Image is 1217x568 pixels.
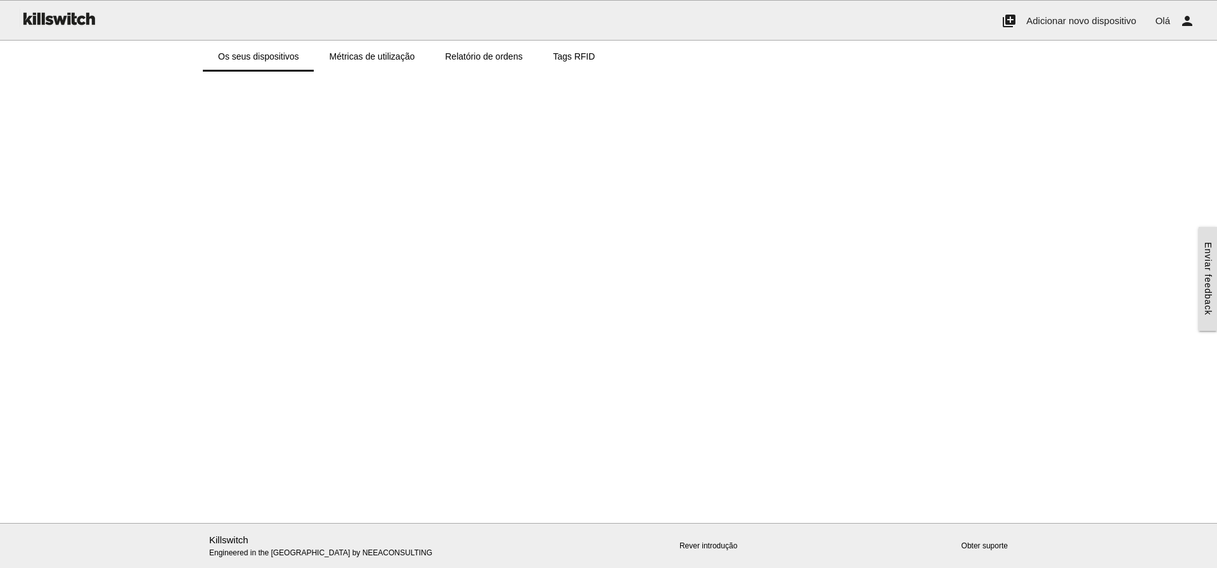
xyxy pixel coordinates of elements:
[1001,1,1017,41] i: add_to_photos
[962,541,1008,550] a: Obter suporte
[679,541,737,550] a: Rever introdução
[209,533,467,559] p: Engineered in the [GEOGRAPHIC_DATA] by NEEACONSULTING
[538,41,610,72] a: Tags RFID
[1199,227,1217,330] a: Enviar feedback
[209,534,248,545] a: Killswitch
[1156,15,1170,26] span: Olá
[1026,15,1136,26] span: Adicionar novo dispositivo
[430,41,538,72] a: Relatório de ordens
[314,41,430,72] a: Métricas de utilização
[203,41,314,72] a: Os seus dispositivos
[1180,1,1195,41] i: person
[19,1,98,36] img: ks-logo-black-160-b.png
